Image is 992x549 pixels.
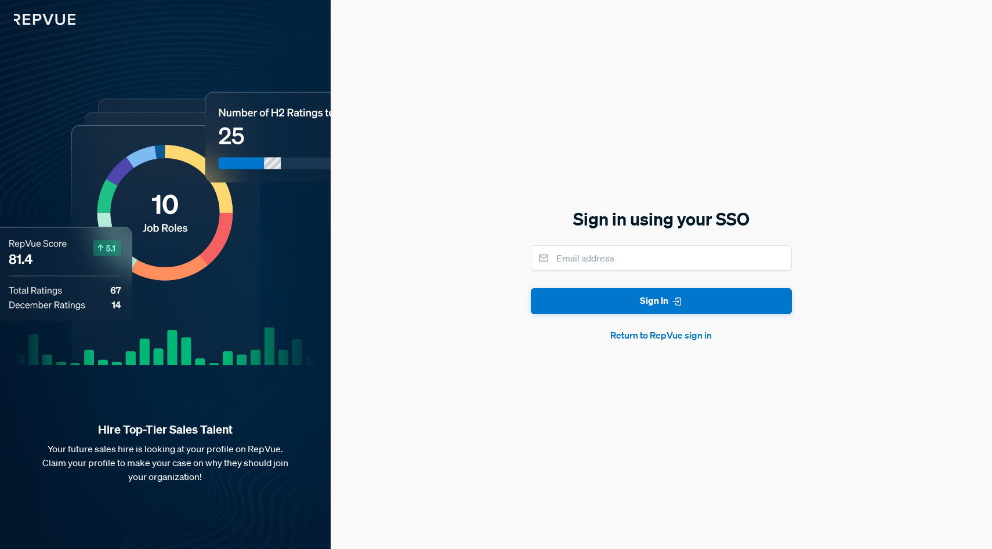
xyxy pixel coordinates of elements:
h5: Sign in using your SSO [531,207,792,231]
input: Email address [531,245,792,271]
p: Your future sales hire is looking at your profile on RepVue. Claim your profile to make your case... [19,442,312,483]
button: Return to RepVue sign in [531,328,792,342]
button: Sign In [531,288,792,314]
strong: Hire Top-Tier Sales Talent [19,422,312,437]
